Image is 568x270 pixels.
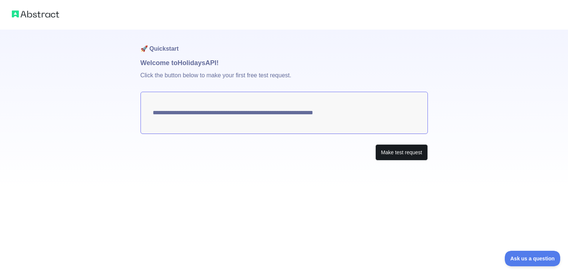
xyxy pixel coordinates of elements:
[12,9,59,19] img: Abstract logo
[141,30,428,58] h1: 🚀 Quickstart
[375,144,427,161] button: Make test request
[505,251,561,266] iframe: Toggle Customer Support
[141,68,428,92] p: Click the button below to make your first free test request.
[141,58,428,68] h1: Welcome to Holidays API!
